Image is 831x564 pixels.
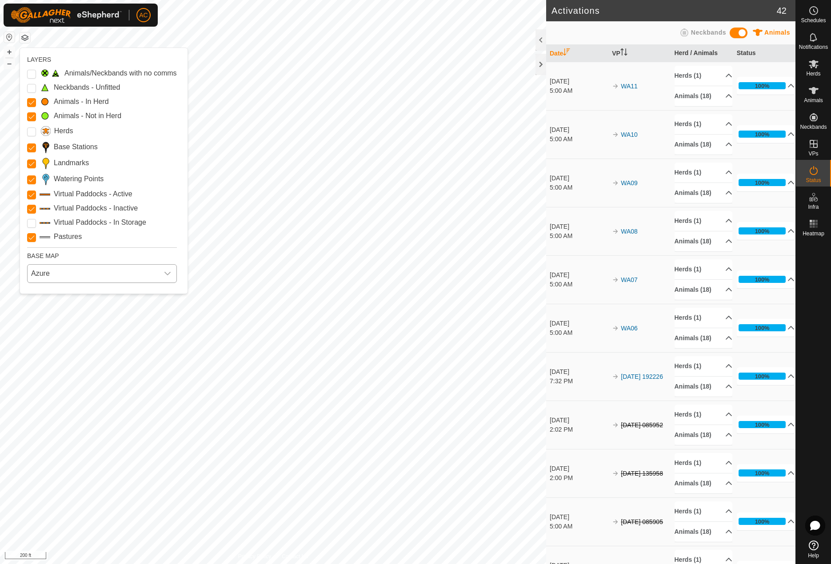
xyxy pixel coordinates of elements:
[54,231,82,242] label: Pastures
[675,425,733,445] p-accordion-header: Animals (18)
[675,114,733,134] p-accordion-header: Herds (1)
[755,227,770,235] div: 100%
[612,179,619,187] img: arrow
[755,421,770,429] div: 100%
[808,204,819,210] span: Infra
[737,367,795,385] p-accordion-header: 100%
[737,416,795,433] p-accordion-header: 100%
[739,276,786,283] div: 100%
[755,517,770,526] div: 100%
[4,47,15,57] button: +
[612,325,619,332] img: arrow
[620,50,627,57] p-sorticon: Activate to sort
[550,183,608,192] div: 5:00 AM
[739,324,786,331] div: 100%
[621,131,638,138] a: WA10
[804,98,823,103] span: Animals
[675,453,733,473] p-accordion-header: Herds (1)
[550,522,608,531] div: 5:00 AM
[801,18,826,23] span: Schedules
[612,228,619,235] img: arrow
[54,111,121,121] label: Animals - Not in Herd
[808,553,819,558] span: Help
[737,270,795,288] p-accordion-header: 100%
[54,217,146,228] label: Virtual Paddocks - In Storage
[550,174,608,183] div: [DATE]
[54,203,138,214] label: Virtual Paddocks - Inactive
[621,325,638,332] a: WA06
[54,174,104,184] label: Watering Points
[27,55,177,64] div: LAYERS
[550,473,608,483] div: 2:00 PM
[550,464,608,473] div: [DATE]
[546,45,608,62] th: Date
[755,324,770,332] div: 100%
[799,44,828,50] span: Notifications
[755,179,770,187] div: 100%
[54,142,98,152] label: Base Stations
[4,58,15,69] button: –
[612,131,619,138] img: arrow
[675,211,733,231] p-accordion-header: Herds (1)
[612,373,619,380] img: arrow
[675,308,733,328] p-accordion-header: Herds (1)
[612,470,619,477] img: arrow
[737,125,795,143] p-accordion-header: 100%
[737,77,795,95] p-accordion-header: 100%
[54,96,109,107] label: Animals - In Herd
[737,319,795,337] p-accordion-header: 100%
[755,82,770,90] div: 100%
[621,179,638,187] a: WA09
[54,189,132,199] label: Virtual Paddocks - Active
[621,470,663,477] s: [DATE] 135958
[64,68,177,79] label: Animals/Neckbands with no comms
[691,29,726,36] span: Neckbands
[550,367,608,377] div: [DATE]
[675,522,733,542] p-accordion-header: Animals (18)
[739,421,786,428] div: 100%
[238,552,271,560] a: Privacy Policy
[755,469,770,477] div: 100%
[550,77,608,86] div: [DATE]
[550,377,608,386] div: 7:32 PM
[671,45,733,62] th: Herd / Animals
[675,501,733,521] p-accordion-header: Herds (1)
[755,275,770,284] div: 100%
[675,135,733,155] p-accordion-header: Animals (18)
[675,405,733,425] p-accordion-header: Herds (1)
[612,276,619,283] img: arrow
[777,4,787,17] span: 42
[550,270,608,280] div: [DATE]
[739,518,786,525] div: 100%
[54,126,73,136] label: Herds
[550,86,608,95] div: 5:00 AM
[737,222,795,240] p-accordion-header: 100%
[806,71,820,76] span: Herds
[800,124,827,130] span: Neckbands
[675,473,733,493] p-accordion-header: Animals (18)
[739,373,786,380] div: 100%
[550,512,608,522] div: [DATE]
[20,32,30,43] button: Map Layers
[550,425,608,434] div: 2:02 PM
[739,227,786,234] div: 100%
[739,469,786,477] div: 100%
[159,265,176,282] div: dropdown trigger
[621,228,638,235] a: WA08
[550,125,608,135] div: [DATE]
[612,518,619,525] img: arrow
[550,319,608,328] div: [DATE]
[755,372,770,381] div: 100%
[550,135,608,144] div: 5:00 AM
[608,45,671,62] th: VP
[54,82,120,93] label: Neckbands - Unfitted
[550,328,608,338] div: 5:00 AM
[675,86,733,106] p-accordion-header: Animals (18)
[737,512,795,530] p-accordion-header: 100%
[739,179,786,186] div: 100%
[4,32,15,43] button: Reset Map
[28,265,159,282] span: Azure
[612,421,619,429] img: arrow
[621,83,638,90] a: WA11
[11,7,122,23] img: Gallagher Logo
